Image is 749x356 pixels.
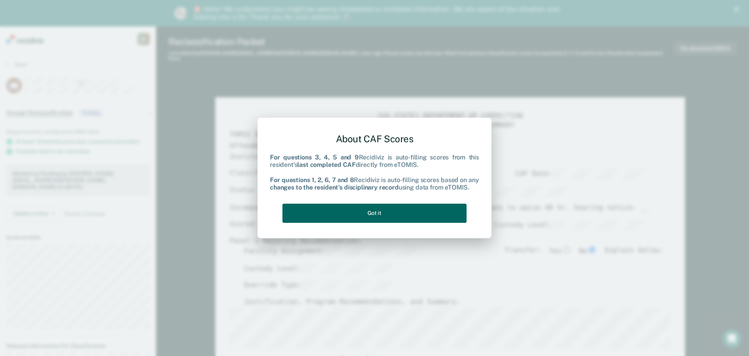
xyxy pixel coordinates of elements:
[270,176,354,184] b: For questions 1, 2, 6, 7 and 8
[734,7,742,12] div: Close
[282,204,467,223] button: Got it
[297,161,355,169] b: last completed CAF
[270,154,359,161] b: For questions 3, 4, 5 and 9
[270,127,479,151] div: About CAF Scores
[270,154,479,191] div: Recidiviz is auto-filling scores from this resident's directly from eTOMIS. Recidiviz is auto-fil...
[175,7,187,20] img: Profile image for Kim
[193,5,562,21] div: 🚨 Hello! We understand you might be seeing mislabeled or outdated information. We are aware of th...
[270,184,399,191] b: changes to the resident's disciplinary record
